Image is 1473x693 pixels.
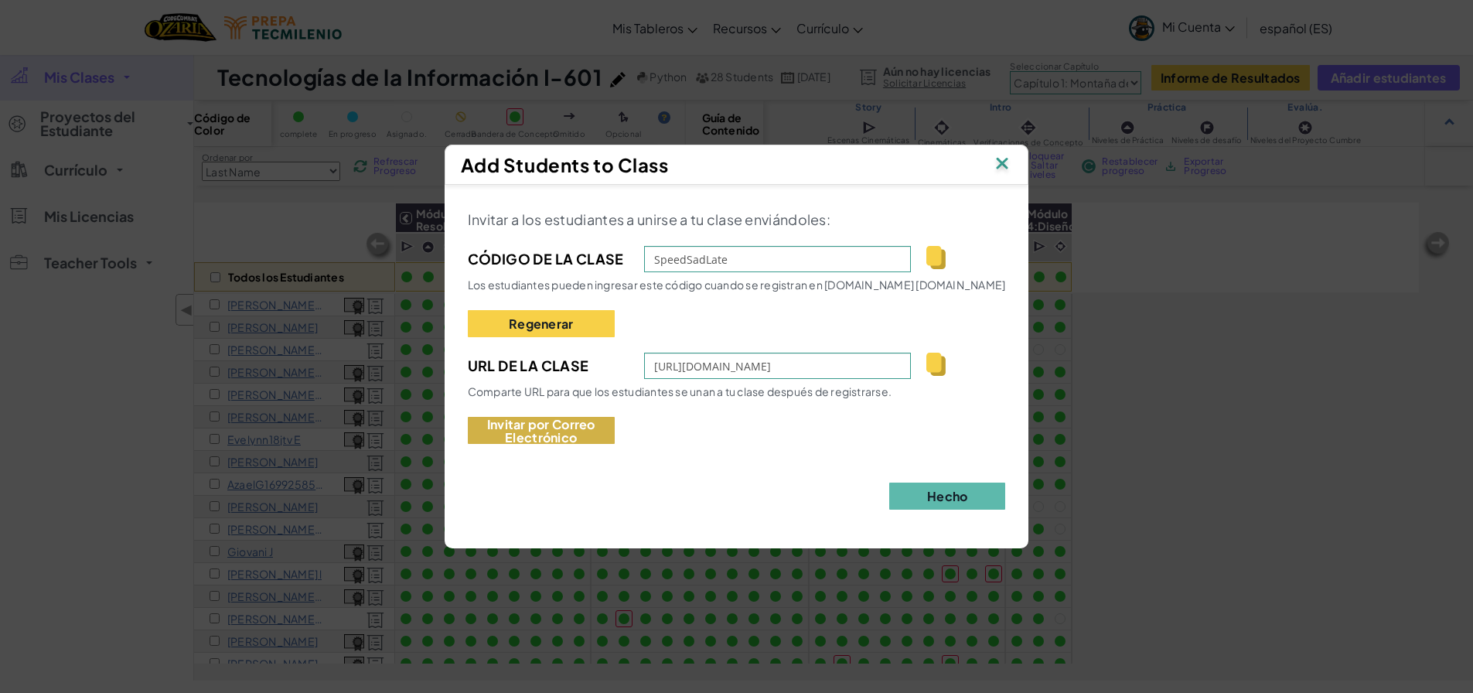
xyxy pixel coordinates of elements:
[468,278,1006,292] span: Los estudiantes pueden ingresar este código cuando se registran en [DOMAIN_NAME] [DOMAIN_NAME]
[889,483,1005,510] button: Hecho
[468,247,629,271] span: Código de la Clase
[468,354,629,377] span: URL de la Clase
[468,417,615,444] button: Invitar por Correo Electrónico
[926,353,946,376] img: IconCopy.svg
[468,384,892,398] span: Comparte URL para que los estudiantes se unan a tu clase después de registrarse.
[468,210,830,228] span: Invitar a los estudiantes a unirse a tu clase enviándoles:
[461,153,669,176] span: Add Students to Class
[992,153,1012,176] img: IconClose.svg
[468,310,615,337] button: Regenerar
[926,246,946,269] img: IconCopy.svg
